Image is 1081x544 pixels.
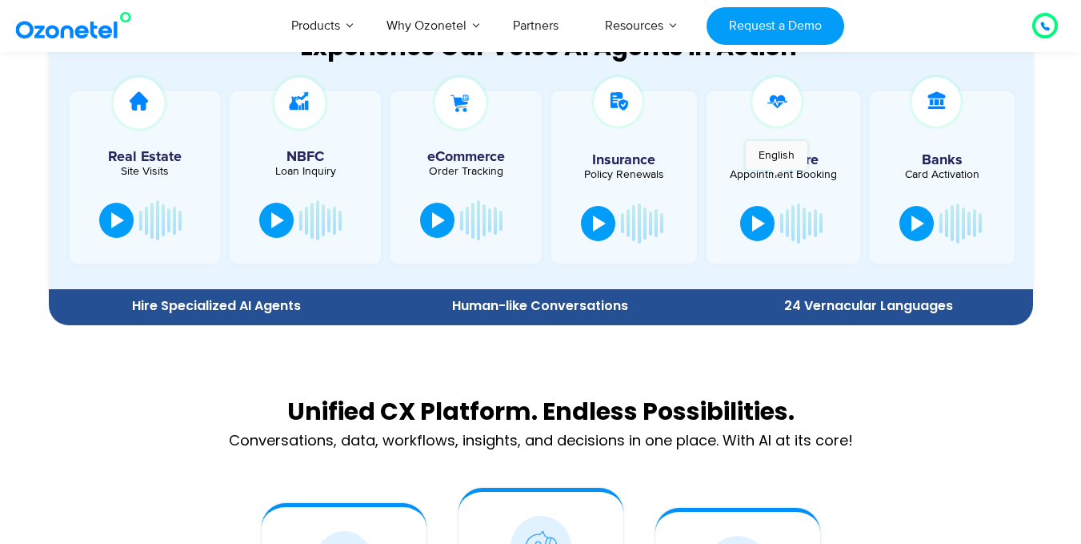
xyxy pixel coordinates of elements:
div: Order Tracking [398,166,534,177]
h5: NBFC [238,150,373,164]
div: Policy Renewals [559,169,689,180]
div: Experience Our Voice AI Agents in Action [65,33,1033,61]
div: Loan Inquiry [238,166,373,177]
div: Site Visits [78,166,213,177]
div: Unified CX Platform. Endless Possibilities. [57,397,1025,425]
a: Request a Demo [707,7,843,45]
div: 24 Vernacular Languages [712,300,1024,312]
h5: eCommerce [398,150,534,164]
h5: Banks [878,153,1007,167]
div: Card Activation [878,169,1007,180]
div: Hire Specialized AI Agents [57,300,377,312]
div: Conversations, data, workflows, insights, and decisions in one place. With AI at its core! [57,433,1025,448]
div: Human-like Conversations [384,300,696,312]
div: Appointment Booking [719,169,848,180]
h5: Real Estate [78,150,213,164]
h5: Healthcare [719,153,848,167]
h5: Insurance [559,153,689,167]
